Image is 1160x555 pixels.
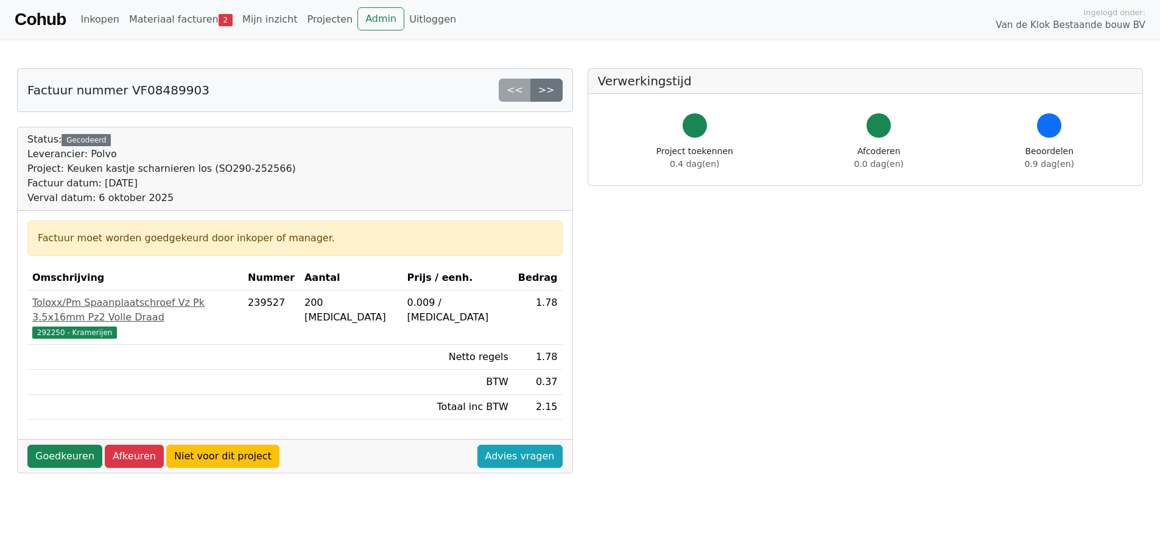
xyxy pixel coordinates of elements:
[62,134,111,146] div: Gecodeerd
[402,345,513,370] td: Netto regels
[243,266,300,291] th: Nummer
[38,231,552,246] div: Factuur moet worden goedgekeurd door inkoper of manager.
[1083,7,1145,18] span: Ingelogd onder:
[530,79,563,102] a: >>
[513,370,563,395] td: 0.37
[32,327,117,339] span: 292250 - Kramerijen
[357,7,404,30] a: Admin
[302,7,357,32] a: Projecten
[166,445,279,468] a: Niet voor dit project
[598,74,1133,88] h5: Verwerkingstijd
[513,395,563,420] td: 2.15
[513,345,563,370] td: 1.78
[27,161,296,176] div: Project: Keuken kastje scharnieren los (SO290-252566)
[124,7,237,32] a: Materiaal facturen2
[513,266,563,291] th: Bedrag
[32,295,238,339] a: Toloxx/Pm Spaanplaatschroef Vz Pk 3.5x16mm Pz2 Volle Draad292250 - Kramerijen
[407,295,508,325] div: 0.009 / [MEDICAL_DATA]
[402,266,513,291] th: Prijs / eenh.
[656,145,733,171] div: Project toekennen
[27,132,296,205] div: Status:
[1025,145,1074,171] div: Beoordelen
[1025,159,1074,169] span: 0.9 dag(en)
[670,159,719,169] span: 0.4 dag(en)
[402,395,513,420] td: Totaal inc BTW
[402,370,513,395] td: BTW
[513,291,563,345] td: 1.78
[243,291,300,345] td: 239527
[854,159,904,169] span: 0.0 dag(en)
[996,18,1145,32] span: Van de Klok Bestaande bouw BV
[404,7,461,32] a: Uitloggen
[304,295,398,325] div: 200 [MEDICAL_DATA]
[105,445,164,468] a: Afkeuren
[27,147,296,161] div: Leverancier: Polvo
[27,176,296,191] div: Factuur datum: [DATE]
[27,191,296,205] div: Verval datum: 6 oktober 2025
[219,14,233,26] span: 2
[32,295,238,325] div: Toloxx/Pm Spaanplaatschroef Vz Pk 3.5x16mm Pz2 Volle Draad
[854,145,904,171] div: Afcoderen
[27,83,209,97] h5: Factuur nummer VF08489903
[15,5,66,34] a: Cohub
[477,445,563,468] a: Advies vragen
[237,7,303,32] a: Mijn inzicht
[27,445,102,468] a: Goedkeuren
[300,266,402,291] th: Aantal
[76,7,124,32] a: Inkopen
[27,266,243,291] th: Omschrijving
